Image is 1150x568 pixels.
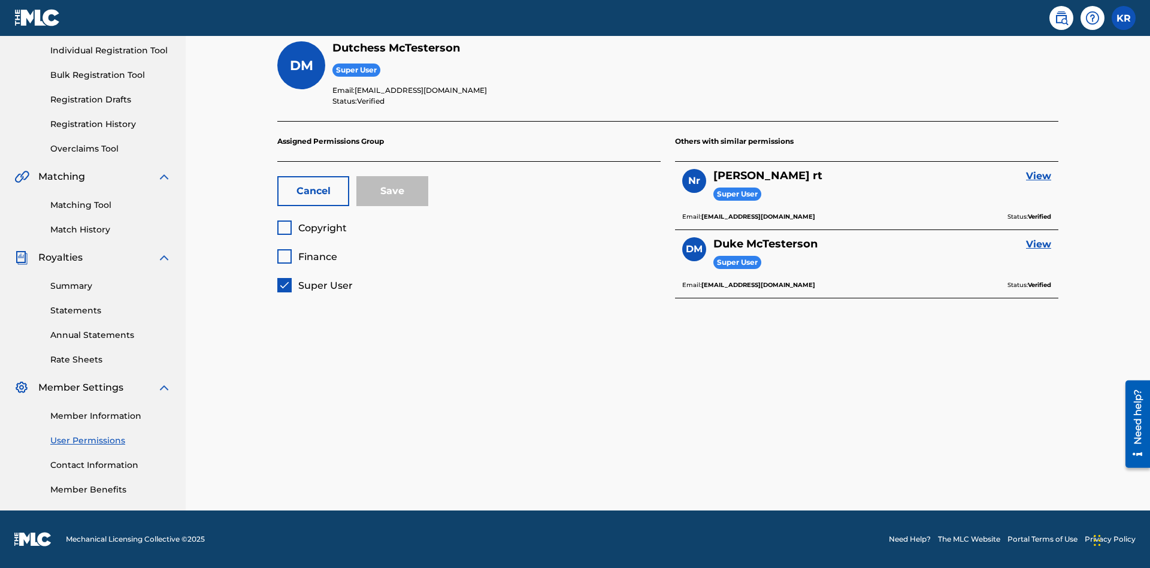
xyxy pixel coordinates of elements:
[50,459,171,472] a: Contact Information
[279,279,290,291] img: checkbox
[686,242,703,256] span: DM
[938,534,1000,545] a: The MLC Website
[50,44,171,57] a: Individual Registration Tool
[682,212,815,222] p: Email:
[290,58,313,74] span: DM
[50,199,171,212] a: Matching Tool
[332,85,1058,96] p: Email:
[1090,510,1150,568] iframe: Chat Widget
[1049,6,1073,30] a: Public Search
[355,86,487,95] span: [EMAIL_ADDRESS][DOMAIN_NAME]
[682,280,815,291] p: Email:
[332,96,1058,107] p: Status:
[332,64,380,77] span: Super User
[50,434,171,447] a: User Permissions
[701,281,815,289] b: [EMAIL_ADDRESS][DOMAIN_NAME]
[50,69,171,81] a: Bulk Registration Tool
[889,534,931,545] a: Need Help?
[713,237,818,251] h5: Duke McTesterson
[1028,213,1051,220] b: Verified
[1085,534,1136,545] a: Privacy Policy
[298,251,337,262] span: Finance
[50,354,171,366] a: Rate Sheets
[157,250,171,265] img: expand
[1085,11,1100,25] img: help
[50,223,171,236] a: Match History
[50,329,171,342] a: Annual Statements
[14,9,60,26] img: MLC Logo
[1054,11,1069,25] img: search
[50,410,171,422] a: Member Information
[1081,6,1104,30] div: Help
[332,41,1058,55] h5: Dutchess McTesterson
[14,532,52,546] img: logo
[298,222,347,234] span: Copyright
[1116,376,1150,474] iframe: Resource Center
[688,174,700,188] span: Nr
[277,176,349,206] button: Cancel
[50,143,171,155] a: Overclaims Tool
[14,380,29,395] img: Member Settings
[157,170,171,184] img: expand
[66,534,205,545] span: Mechanical Licensing Collective © 2025
[50,118,171,131] a: Registration History
[701,213,815,220] b: [EMAIL_ADDRESS][DOMAIN_NAME]
[1007,280,1051,291] p: Status:
[14,250,29,265] img: Royalties
[1094,522,1101,558] div: Drag
[50,93,171,106] a: Registration Drafts
[357,96,385,105] span: Verified
[713,188,761,201] span: Super User
[38,250,83,265] span: Royalties
[1028,281,1051,289] b: Verified
[38,170,85,184] span: Matching
[50,304,171,317] a: Statements
[157,380,171,395] img: expand
[298,280,353,291] span: Super User
[50,484,171,496] a: Member Benefits
[277,122,661,162] p: Assigned Permissions Group
[713,169,822,183] h5: Nicole rt
[1007,534,1078,545] a: Portal Terms of Use
[1112,6,1136,30] div: User Menu
[14,170,29,184] img: Matching
[1007,212,1051,222] p: Status:
[1026,169,1051,183] a: View
[675,122,1058,162] p: Others with similar permissions
[38,380,123,395] span: Member Settings
[1026,237,1051,252] a: View
[50,280,171,292] a: Summary
[713,256,761,270] span: Super User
